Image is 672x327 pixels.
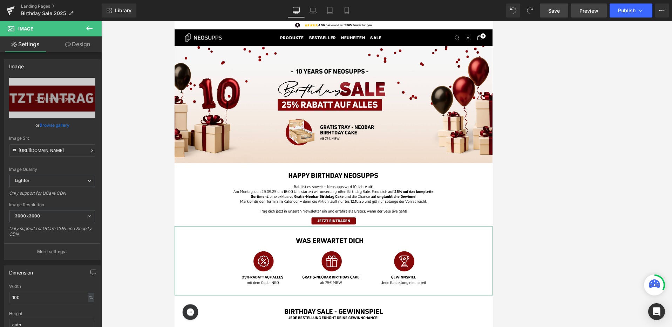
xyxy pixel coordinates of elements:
[37,249,65,255] p: More settings
[9,226,95,242] div: Only support for UCare CDN and Shopify CDN
[9,167,95,172] div: Image Quality
[408,16,415,23] cart-count: 0
[618,8,636,13] span: Publish
[21,11,66,16] span: Birthday Sale 2025
[655,4,669,18] button: More
[9,121,95,129] div: or
[261,18,276,27] a: Sale
[338,4,355,18] a: Mobile
[571,4,607,18] a: Preview
[4,2,25,23] button: Gorgias live chat
[374,19,380,26] a: Suche
[548,7,560,14] span: Save
[18,26,33,32] span: Image
[9,311,95,316] div: Height
[21,4,102,9] a: Landing Pages
[40,119,69,131] a: Browse gallery
[174,2,264,9] a: 4.56 basierend auf3965 Bewertungen
[202,3,264,8] span: basierend auf
[227,3,264,8] span: 3965 Bewertungen
[222,18,254,27] a: Neuheiten
[179,18,215,27] a: Bestseller
[192,3,201,8] span: 4.56
[9,136,95,141] div: Image Src
[141,18,172,27] a: Produkte
[9,144,95,156] input: Link
[648,303,665,320] div: Open Intercom Messenger
[4,243,100,260] button: More settings
[15,213,40,218] b: 3000x3000
[9,266,33,276] div: Dimension
[15,178,29,183] b: Lighter
[9,292,95,303] input: auto
[523,4,537,18] button: Redo
[9,202,95,207] div: Image Resolution
[288,4,305,18] a: Desktop
[115,7,131,14] span: Library
[321,4,338,18] a: Tablet
[388,19,395,25] a: Login
[102,4,136,18] a: New Library
[9,284,95,289] div: Width
[9,60,24,69] div: Image
[610,4,652,18] button: Publish
[506,4,520,18] button: Undo
[305,4,321,18] a: Laptop
[579,7,598,14] span: Preview
[403,19,410,26] a: Warenkorb
[9,190,95,201] div: Only support for UCare CDN
[52,36,103,52] a: Design
[88,293,94,302] div: %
